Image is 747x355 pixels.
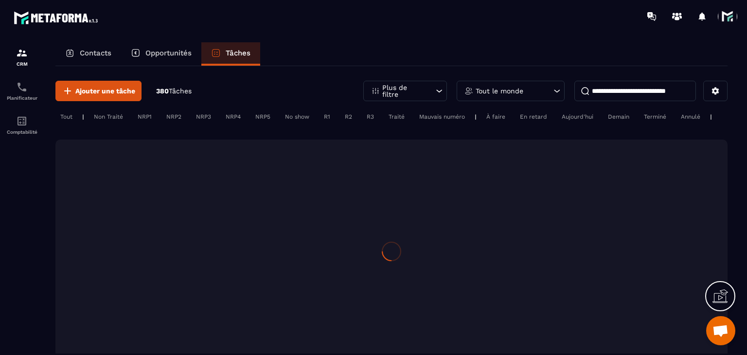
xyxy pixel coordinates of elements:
div: Traité [384,111,409,123]
img: logo [14,9,101,27]
div: NRP3 [191,111,216,123]
p: Opportunités [145,49,192,57]
img: formation [16,47,28,59]
p: 380 [156,87,192,96]
p: Tout le monde [476,88,523,94]
img: accountant [16,115,28,127]
p: | [82,113,84,120]
a: Tâches [201,42,260,66]
p: Contacts [80,49,111,57]
div: Demain [603,111,634,123]
a: Contacts [55,42,121,66]
p: Planificateur [2,95,41,101]
a: accountantaccountantComptabilité [2,108,41,142]
p: | [710,113,712,120]
div: Mauvais numéro [414,111,470,123]
p: Plus de filtre [382,84,425,98]
div: NRP4 [221,111,246,123]
div: NRP2 [161,111,186,123]
button: Ajouter une tâche [55,81,142,101]
div: R3 [362,111,379,123]
img: scheduler [16,81,28,93]
span: Ajouter une tâche [75,86,135,96]
div: No show [280,111,314,123]
div: Annulé [676,111,705,123]
div: En retard [515,111,552,123]
a: formationformationCRM [2,40,41,74]
a: schedulerschedulerPlanificateur [2,74,41,108]
div: R2 [340,111,357,123]
a: Opportunités [121,42,201,66]
div: NRP5 [250,111,275,123]
div: Tout [55,111,77,123]
p: | [475,113,477,120]
p: CRM [2,61,41,67]
div: Aujourd'hui [557,111,598,123]
div: Terminé [639,111,671,123]
span: Tâches [169,87,192,95]
div: À faire [481,111,510,123]
div: Ouvrir le chat [706,316,735,345]
div: Non Traité [89,111,128,123]
p: Comptabilité [2,129,41,135]
div: NRP1 [133,111,157,123]
div: R1 [319,111,335,123]
p: Tâches [226,49,250,57]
